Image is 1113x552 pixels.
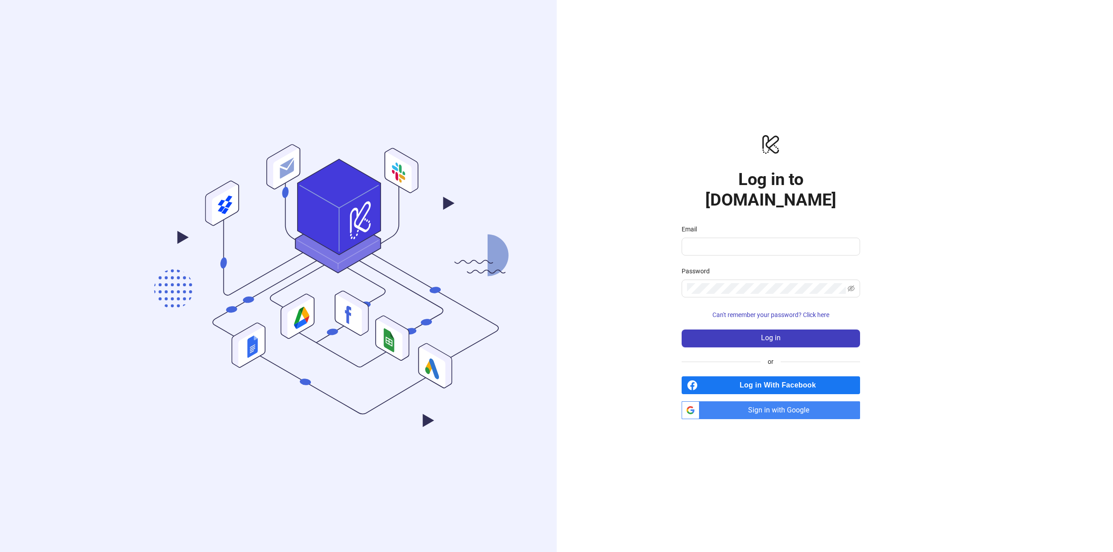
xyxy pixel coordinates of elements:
span: eye-invisible [848,285,855,292]
label: Email [682,224,703,234]
button: Can't remember your password? Click here [682,308,860,322]
a: Log in With Facebook [682,376,860,394]
a: Can't remember your password? Click here [682,311,860,318]
input: Password [687,283,846,294]
button: Log in [682,330,860,347]
span: Log in [761,334,781,342]
span: Sign in with Google [703,401,860,419]
a: Sign in with Google [682,401,860,419]
span: Can't remember your password? Click here [712,311,829,318]
span: Log in With Facebook [701,376,860,394]
h1: Log in to [DOMAIN_NAME] [682,169,860,210]
label: Password [682,266,716,276]
input: Email [687,241,853,252]
span: or [761,357,781,367]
